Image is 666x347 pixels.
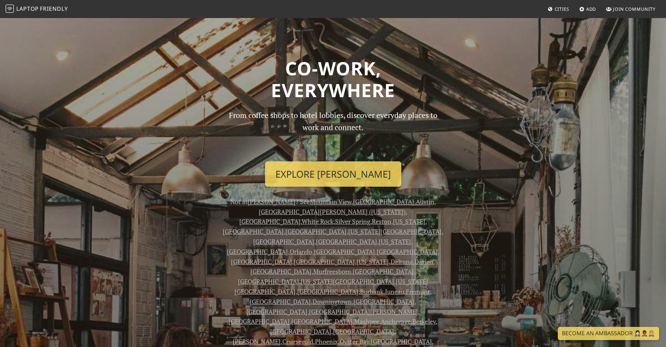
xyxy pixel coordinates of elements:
a: [GEOGRAPHIC_DATA][PERSON_NAME] [309,307,418,316]
p: From coffee shops to hotel lobbies, discover everyday places to work and connect. [223,109,443,155]
a: [GEOGRAPHIC_DATA] [333,327,394,336]
a: Fremont [406,287,430,296]
a: [GEOGRAPHIC_DATA] [231,257,292,266]
span: Add [586,6,596,12]
a: Oyster Bay [340,337,369,346]
a: [GEOGRAPHIC_DATA] [253,237,314,246]
a: [GEOGRAPHIC_DATA] [353,267,414,276]
a: Murfreesboro [313,267,351,276]
a: [GEOGRAPHIC_DATA] [250,297,311,306]
a: Mashpee [354,317,379,325]
a: [GEOGRAPHIC_DATA] [377,247,438,256]
a: [GEOGRAPHIC_DATA] [246,307,307,316]
a: Coarsegold [282,337,313,346]
a: LaptopFriendly LaptopFriendly [6,3,68,15]
a: [GEOGRAPHIC_DATA] [353,197,414,206]
a: [GEOGRAPHIC_DATA] [229,317,290,325]
span: Laptop [16,5,39,12]
a: [GEOGRAPHIC_DATA] [316,237,377,246]
a: [US_STATE][GEOGRAPHIC_DATA] [348,227,442,236]
a: Explore [PERSON_NAME] [265,161,401,187]
a: Juneau [385,287,404,296]
a: [GEOGRAPHIC_DATA] [294,257,355,266]
a: [GEOGRAPHIC_DATA] [371,337,432,346]
a: Downingtown [313,297,352,306]
a: Become an Ambassador 🤵🏻‍♀️🤵🏾‍♂️🤵🏼‍♀️ [558,327,659,340]
a: Burbank [360,287,383,296]
a: [US_STATE] [393,217,425,226]
a: [PERSON_NAME] [248,197,296,206]
a: [GEOGRAPHIC_DATA] [239,217,300,226]
a: Darien [415,257,433,266]
img: LaptopFriendly [6,5,14,13]
a: Join Community [603,3,658,15]
a: [GEOGRAPHIC_DATA] [270,327,331,336]
span: Join Community [613,6,656,12]
span: Friendly [40,5,68,12]
a: Cities [545,3,572,15]
a: Austin [416,197,434,206]
a: Reston [372,217,391,226]
a: [GEOGRAPHIC_DATA][PERSON_NAME] ([US_STATE]) [259,208,405,216]
a: [US_STATE] [379,237,411,246]
a: [PERSON_NAME] [233,337,281,346]
a: [GEOGRAPHIC_DATA] [238,277,299,286]
a: [US_STATE] [357,257,389,266]
a: White Rock [302,217,333,226]
a: Mountain View [310,197,351,206]
a: Berkeley [412,317,436,325]
a: Silver Spring [335,217,370,226]
a: Phoenix [315,337,338,346]
span: Cities [555,6,569,12]
a: [GEOGRAPHIC_DATA] [353,297,415,306]
a: Add [577,3,599,15]
a: [GEOGRAPHIC_DATA] [285,227,347,236]
a: Orlando [290,247,312,256]
a: [GEOGRAPHIC_DATA] [297,287,358,296]
a: Deltona [391,257,413,266]
h1: Co-work, Everywhere [108,57,558,101]
a: [GEOGRAPHIC_DATA] [314,247,375,256]
a: [GEOGRAPHIC_DATA] [227,247,288,256]
a: [GEOGRAPHIC_DATA] [223,227,284,236]
a: [US_STATE][GEOGRAPHIC_DATA] [301,277,394,286]
a: [GEOGRAPHIC_DATA] [291,317,352,325]
a: Anchorage [381,317,411,325]
a: [GEOGRAPHIC_DATA] [250,267,311,276]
